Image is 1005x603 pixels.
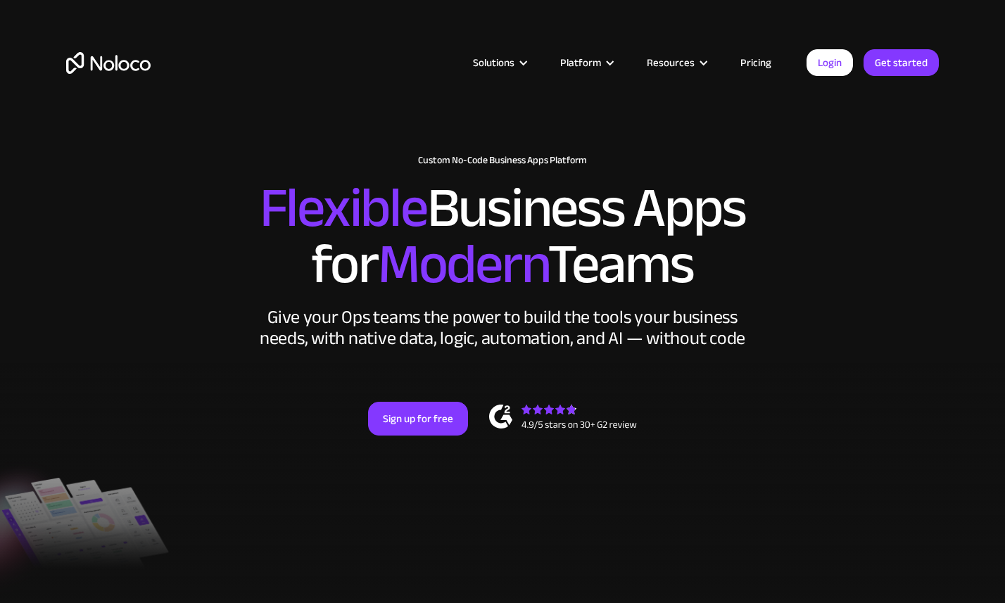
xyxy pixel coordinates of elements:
span: Flexible [260,155,427,260]
div: Platform [560,53,601,72]
a: Pricing [723,53,789,72]
div: Solutions [473,53,514,72]
div: Resources [629,53,723,72]
div: Solutions [455,53,543,72]
h2: Business Apps for Teams [66,180,939,293]
a: Get started [864,49,939,76]
span: Modern [378,212,548,317]
div: Give your Ops teams the power to build the tools your business needs, with native data, logic, au... [256,307,749,349]
a: Login [807,49,853,76]
div: Platform [543,53,629,72]
a: home [66,52,151,74]
a: Sign up for free [368,402,468,436]
h1: Custom No-Code Business Apps Platform [66,155,939,166]
div: Resources [647,53,695,72]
